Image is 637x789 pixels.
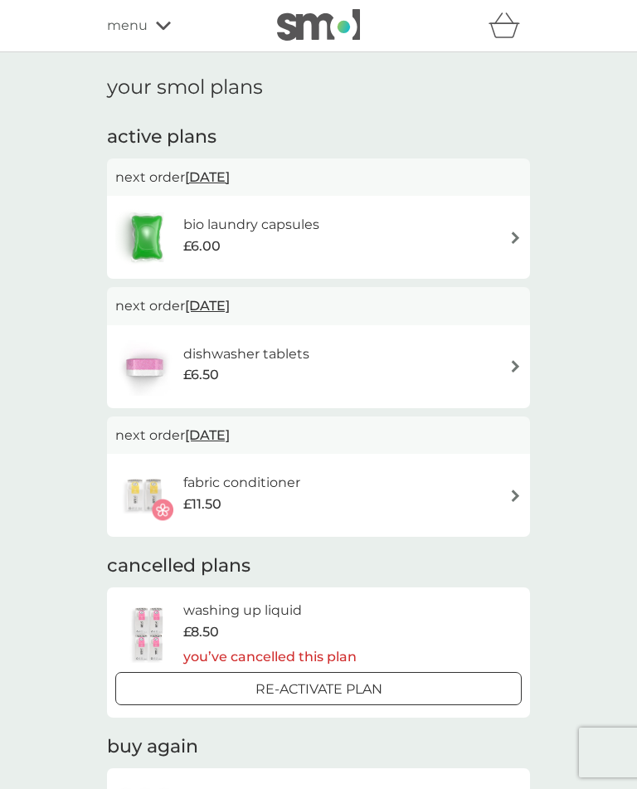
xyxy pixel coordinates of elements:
p: Re-activate Plan [255,679,382,700]
h2: active plans [107,124,530,150]
p: next order [115,167,522,188]
span: £6.00 [183,236,221,257]
p: you’ve cancelled this plan [183,646,357,668]
p: next order [115,295,522,317]
div: basket [489,9,530,42]
span: [DATE] [185,161,230,193]
img: dishwasher tablets [115,338,173,396]
h6: dishwasher tablets [183,343,309,365]
button: Re-activate Plan [115,672,522,705]
img: arrow right [509,360,522,373]
span: [DATE] [185,419,230,451]
span: £6.50 [183,364,219,386]
img: arrow right [509,231,522,244]
h6: bio laundry capsules [183,214,319,236]
span: £11.50 [183,494,221,515]
img: fabric conditioner [115,466,173,524]
img: washing up liquid [115,605,183,663]
h6: fabric conditioner [183,472,300,494]
h1: your smol plans [107,75,530,100]
p: next order [115,425,522,446]
h2: cancelled plans [107,553,530,579]
span: £8.50 [183,621,219,643]
span: [DATE] [185,290,230,322]
span: menu [107,15,148,37]
h6: washing up liquid [183,600,357,621]
img: arrow right [509,489,522,502]
img: bio laundry capsules [115,208,178,266]
img: smol [277,9,360,41]
h2: buy again [107,734,530,760]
